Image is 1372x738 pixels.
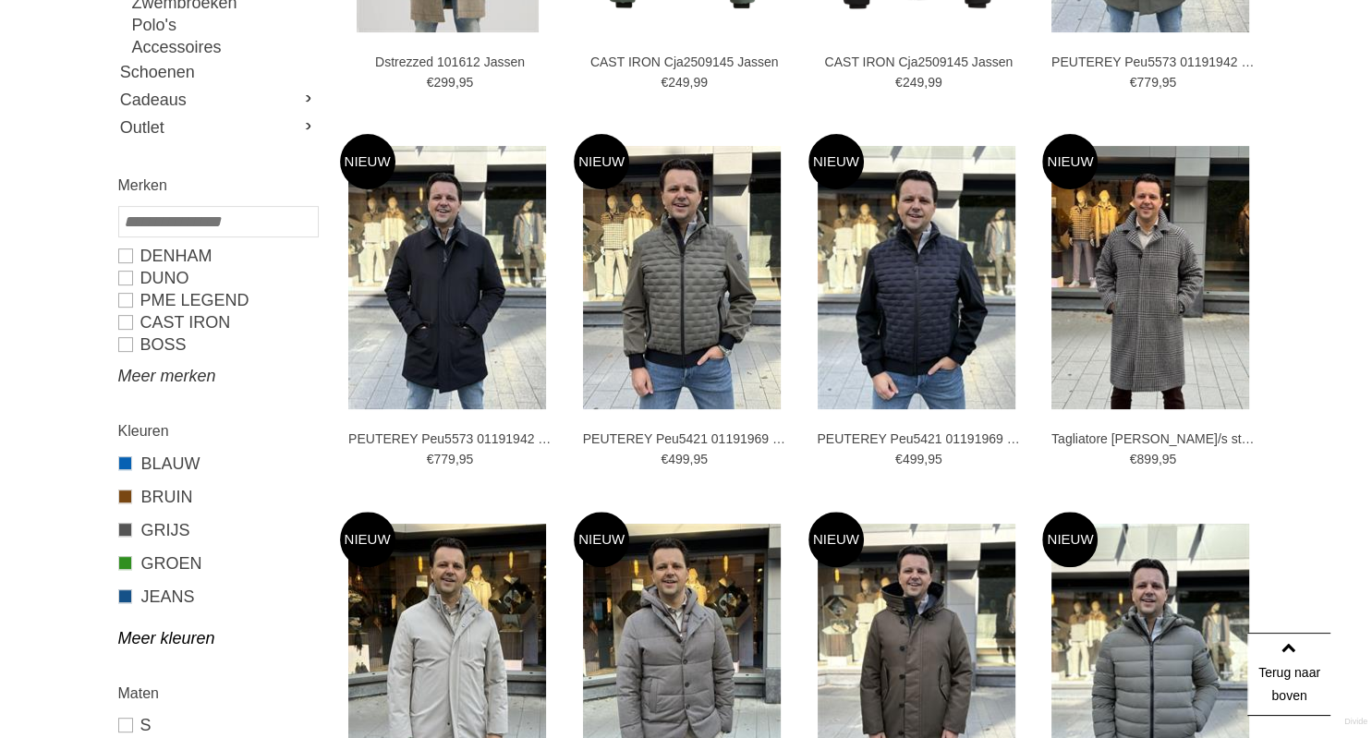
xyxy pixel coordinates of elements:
a: Divide [1344,710,1367,733]
span: € [895,75,903,90]
a: BLAUW [118,452,317,476]
span: 95 [1162,75,1177,90]
a: PEUTEREY Peu5573 01191942 Jassen [1051,54,1255,70]
a: BOSS [118,333,317,356]
span: 95 [928,452,942,466]
span: 95 [693,452,708,466]
a: CAST IRON [118,311,317,333]
a: S [118,714,317,736]
span: 95 [459,75,474,90]
a: Meer kleuren [118,627,317,649]
a: Dstrezzed 101612 Jassen [348,54,552,70]
span: 95 [459,452,474,466]
a: Outlet [118,114,317,141]
img: PEUTEREY Peu5421 01191969 Jassen [818,146,1015,409]
a: Terug naar boven [1247,633,1330,716]
a: Tagliatore [PERSON_NAME]/s st 610019 q [GEOGRAPHIC_DATA] [1051,430,1255,447]
span: 249 [903,75,924,90]
span: € [895,452,903,466]
span: € [661,75,668,90]
a: DENHAM [118,245,317,267]
span: 249 [668,75,689,90]
a: PEUTEREY Peu5573 01191942 Jassen [348,430,552,447]
span: , [689,75,693,90]
h2: Kleuren [118,419,317,442]
h2: Maten [118,682,317,705]
span: 99 [693,75,708,90]
span: 779 [1136,75,1158,90]
span: € [427,452,434,466]
a: BRUIN [118,485,317,509]
span: , [455,75,459,90]
a: PEUTEREY Peu5421 01191969 Jassen [817,430,1020,447]
a: CAST IRON Cja2509145 Jassen [583,54,786,70]
a: JEANS [118,585,317,609]
span: 299 [433,75,455,90]
img: PEUTEREY Peu5421 01191969 Jassen [583,146,781,409]
a: Cadeaus [118,86,317,114]
img: PEUTEREY Peu5573 01191942 Jassen [348,146,546,409]
a: Meer merken [118,365,317,387]
span: € [1130,75,1137,90]
span: , [1159,452,1162,466]
h2: Merken [118,174,317,197]
span: € [661,452,668,466]
span: , [924,452,928,466]
span: 899 [1136,452,1158,466]
a: GRIJS [118,518,317,542]
span: , [1159,75,1162,90]
a: CAST IRON Cja2509145 Jassen [817,54,1020,70]
a: Schoenen [118,58,317,86]
a: Polo's [132,14,317,36]
span: € [427,75,434,90]
span: , [924,75,928,90]
span: 779 [433,452,455,466]
span: 499 [903,452,924,466]
a: Duno [118,267,317,289]
a: Accessoires [132,36,317,58]
a: PME LEGEND [118,289,317,311]
span: 99 [928,75,942,90]
span: € [1130,452,1137,466]
span: , [455,452,459,466]
span: , [689,452,693,466]
img: Tagliatore Salomons/s st 610019 q Jassen [1051,146,1249,409]
a: GROEN [118,551,317,575]
a: PEUTEREY Peu5421 01191969 Jassen [583,430,786,447]
span: 95 [1162,452,1177,466]
span: 499 [668,452,689,466]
